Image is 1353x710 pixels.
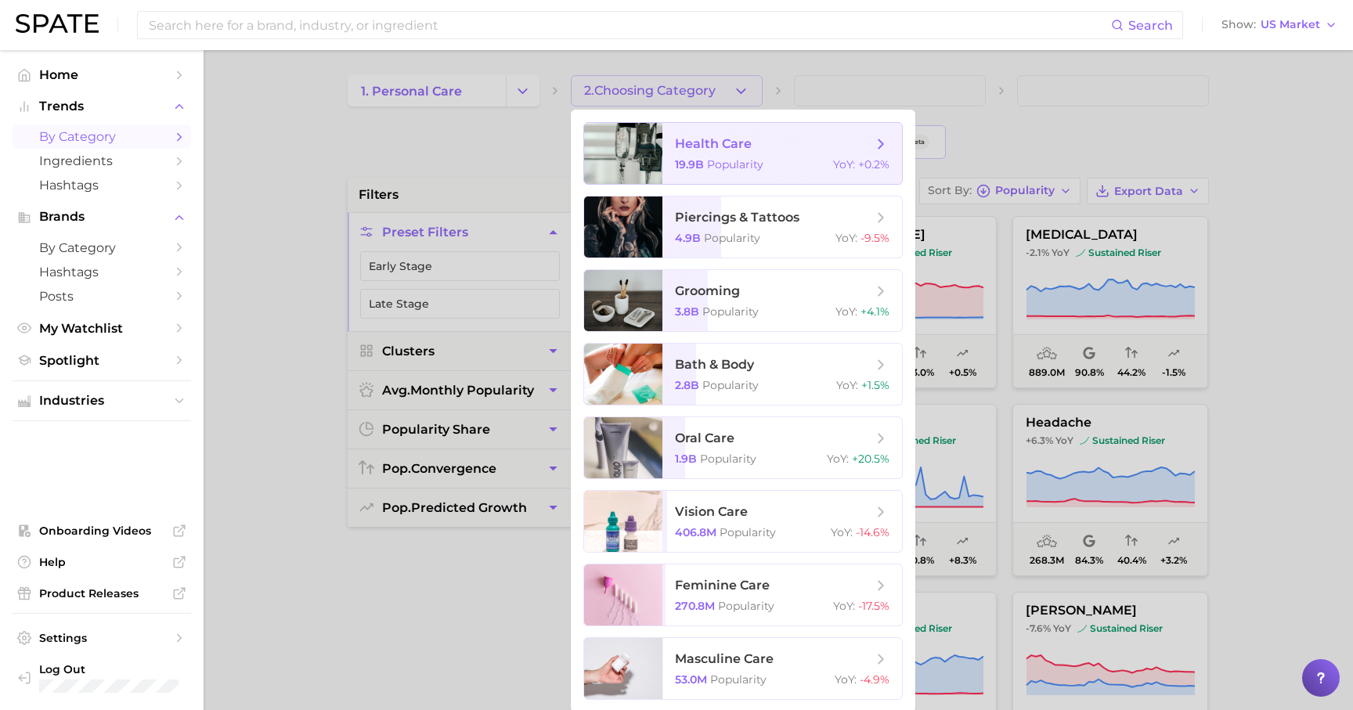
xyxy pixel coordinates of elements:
[13,550,191,574] a: Help
[861,305,889,319] span: +4.1%
[710,672,767,687] span: Popularity
[675,305,699,319] span: 3.8b
[39,586,164,600] span: Product Releases
[39,321,164,336] span: My Watchlist
[833,599,855,613] span: YoY :
[147,12,1111,38] input: Search here for a brand, industry, or ingredient
[1218,15,1341,35] button: ShowUS Market
[39,210,164,224] span: Brands
[13,63,191,87] a: Home
[675,210,799,225] span: piercings & tattoos
[13,149,191,173] a: Ingredients
[720,525,776,539] span: Popularity
[13,519,191,542] a: Onboarding Videos
[856,525,889,539] span: -14.6%
[13,582,191,605] a: Product Releases
[39,524,164,538] span: Onboarding Videos
[675,672,707,687] span: 53.0m
[835,231,857,245] span: YoY :
[13,389,191,413] button: Industries
[13,658,191,697] a: Log out. Currently logged in with e-mail laura@thedps.co.
[707,157,763,171] span: Popularity
[13,95,191,118] button: Trends
[1128,18,1173,33] span: Search
[702,378,759,392] span: Popularity
[39,99,164,114] span: Trends
[861,378,889,392] span: +1.5%
[835,672,857,687] span: YoY :
[704,231,760,245] span: Popularity
[718,599,774,613] span: Popularity
[675,357,754,372] span: bath & body
[39,631,164,645] span: Settings
[675,157,704,171] span: 19.9b
[39,289,164,304] span: Posts
[833,157,855,171] span: YoY :
[39,129,164,144] span: by Category
[675,378,699,392] span: 2.8b
[13,205,191,229] button: Brands
[860,672,889,687] span: -4.9%
[39,67,164,82] span: Home
[675,231,701,245] span: 4.9b
[39,265,164,279] span: Hashtags
[852,452,889,466] span: +20.5%
[13,316,191,341] a: My Watchlist
[39,662,179,676] span: Log Out
[13,626,191,650] a: Settings
[675,578,770,593] span: feminine care
[835,305,857,319] span: YoY :
[702,305,759,319] span: Popularity
[675,504,748,519] span: vision care
[39,394,164,408] span: Industries
[675,651,774,666] span: masculine care
[13,284,191,308] a: Posts
[831,525,853,539] span: YoY :
[675,136,752,151] span: health care
[13,260,191,284] a: Hashtags
[675,525,716,539] span: 406.8m
[13,348,191,373] a: Spotlight
[39,555,164,569] span: Help
[1261,20,1320,29] span: US Market
[675,599,715,613] span: 270.8m
[858,157,889,171] span: +0.2%
[16,14,99,33] img: SPATE
[675,452,697,466] span: 1.9b
[675,283,740,298] span: grooming
[675,431,734,445] span: oral care
[861,231,889,245] span: -9.5%
[13,236,191,260] a: by Category
[700,452,756,466] span: Popularity
[39,153,164,168] span: Ingredients
[13,124,191,149] a: by Category
[39,240,164,255] span: by Category
[858,599,889,613] span: -17.5%
[39,353,164,368] span: Spotlight
[13,173,191,197] a: Hashtags
[836,378,858,392] span: YoY :
[827,452,849,466] span: YoY :
[1221,20,1256,29] span: Show
[39,178,164,193] span: Hashtags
